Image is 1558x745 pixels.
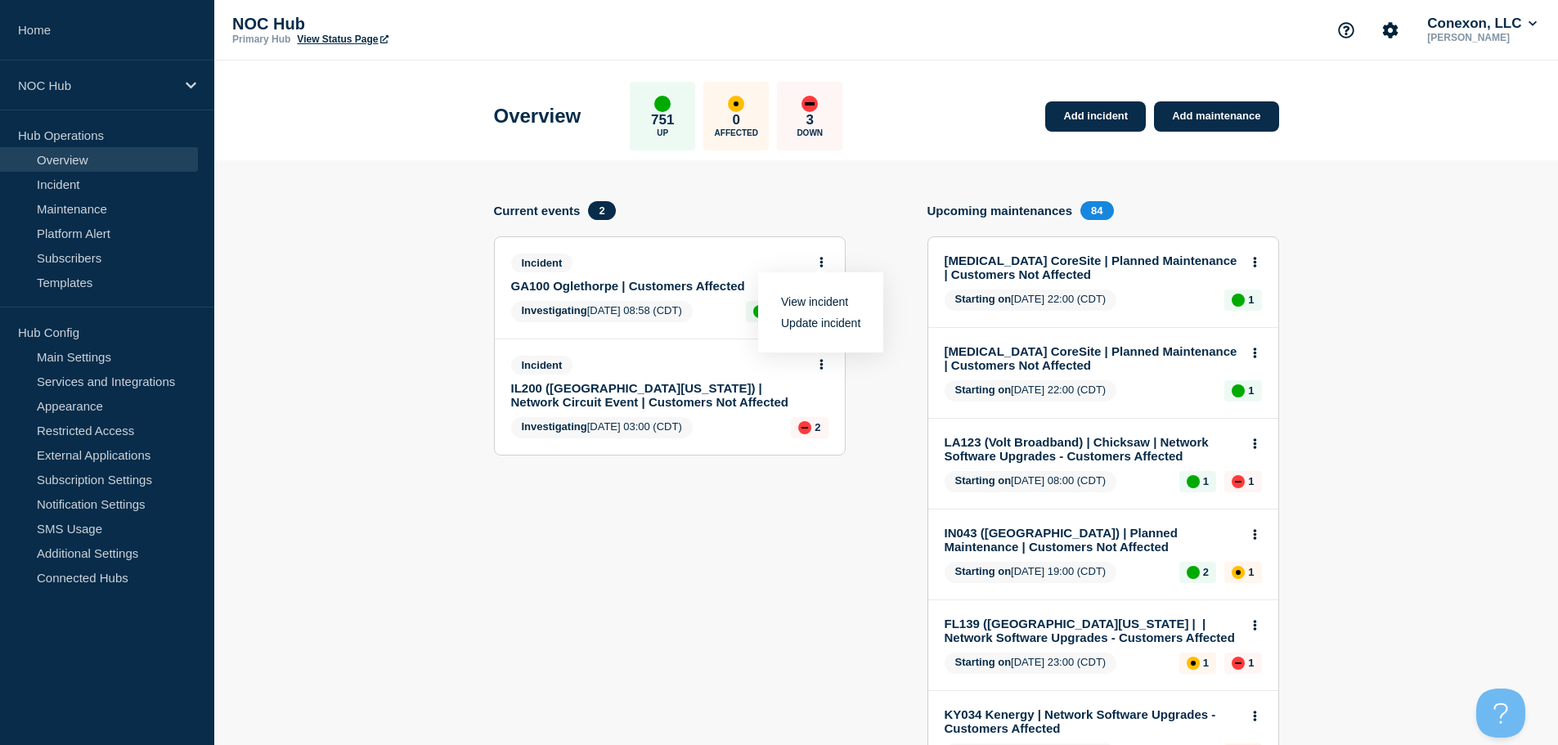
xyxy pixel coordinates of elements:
div: up [654,96,671,112]
a: LA123 (Volt Broadband) | Chicksaw | Network Software Upgrades - Customers Affected [945,435,1240,463]
div: affected [728,96,744,112]
span: Starting on [955,293,1012,305]
p: 3 [806,112,814,128]
button: Conexon, LLC [1424,16,1540,32]
span: 84 [1080,201,1113,220]
p: Down [797,128,823,137]
p: 1 [1203,657,1209,669]
span: Investigating [522,304,587,316]
p: 2 [1203,566,1209,578]
a: Add maintenance [1154,101,1278,132]
p: 1 [1248,475,1254,487]
span: [DATE] 08:00 (CDT) [945,471,1117,492]
iframe: Help Scout Beacon - Open [1476,689,1525,738]
span: Starting on [955,656,1012,668]
span: [DATE] 08:58 (CDT) [511,301,693,322]
a: IL200 ([GEOGRAPHIC_DATA][US_STATE]) | Network Circuit Event | Customers Not Affected [511,381,806,409]
a: IN043 ([GEOGRAPHIC_DATA]) | Planned Maintenance | Customers Not Affected [945,526,1240,554]
p: 1 [1248,566,1254,578]
div: up [753,305,766,318]
div: down [1232,657,1245,670]
p: [PERSON_NAME] [1424,32,1540,43]
span: [DATE] 23:00 (CDT) [945,653,1117,674]
p: NOC Hub [232,15,559,34]
div: up [1187,566,1200,579]
h4: Current events [494,204,581,218]
span: Incident [511,254,573,272]
p: 751 [651,112,674,128]
a: Update incident [781,316,860,330]
p: 1 [1248,657,1254,669]
a: View incident [781,295,848,308]
a: KY034 Kenergy | Network Software Upgrades - Customers Affected [945,707,1240,735]
span: [DATE] 22:00 (CDT) [945,380,1117,402]
a: FL139 ([GEOGRAPHIC_DATA][US_STATE] | | Network Software Upgrades - Customers Affected [945,617,1240,644]
a: View Status Page [297,34,388,45]
p: NOC Hub [18,79,175,92]
span: 2 [588,201,615,220]
p: Primary Hub [232,34,290,45]
p: Up [657,128,668,137]
a: [MEDICAL_DATA] CoreSite | Planned Maintenance | Customers Not Affected [945,344,1240,372]
div: affected [1187,657,1200,670]
a: GA100 Oglethorpe | Customers Affected [511,279,806,293]
button: Support [1329,13,1363,47]
span: [DATE] 22:00 (CDT) [945,289,1117,311]
div: affected [1232,566,1245,579]
p: 2 [815,421,820,433]
span: Investigating [522,420,587,433]
p: Affected [715,128,758,137]
div: down [1232,475,1245,488]
p: 1 [1203,475,1209,487]
a: Add incident [1045,101,1146,132]
p: 0 [733,112,740,128]
button: Account settings [1373,13,1408,47]
span: Starting on [955,384,1012,396]
span: Incident [511,356,573,375]
div: up [1232,384,1245,397]
div: up [1232,294,1245,307]
div: down [801,96,818,112]
span: [DATE] 19:00 (CDT) [945,562,1117,583]
span: [DATE] 03:00 (CDT) [511,417,693,438]
h4: Upcoming maintenances [927,204,1073,218]
p: 1 [1248,294,1254,306]
p: 1 [1248,384,1254,397]
span: Starting on [955,474,1012,487]
h1: Overview [494,105,581,128]
a: [MEDICAL_DATA] CoreSite | Planned Maintenance | Customers Not Affected [945,254,1240,281]
div: down [798,421,811,434]
span: Starting on [955,565,1012,577]
div: up [1187,475,1200,488]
